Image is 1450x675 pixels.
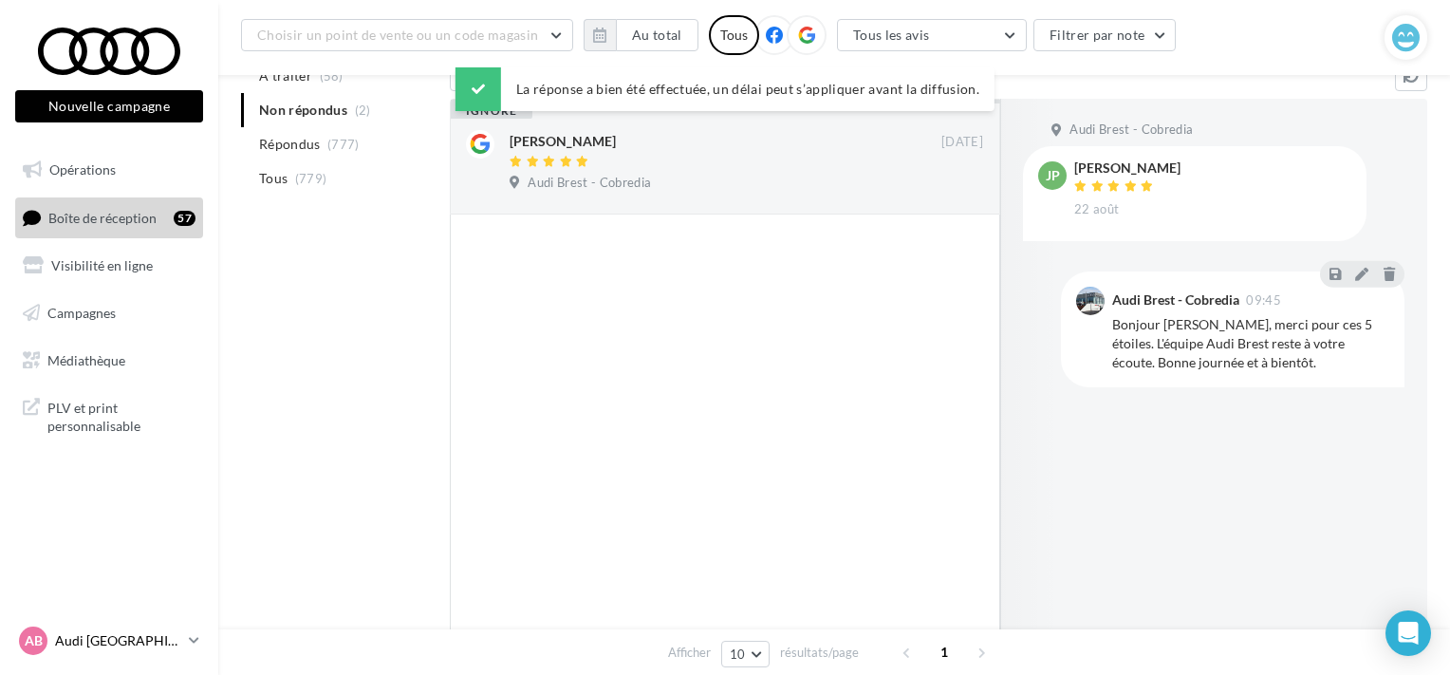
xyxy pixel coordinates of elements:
[1385,610,1431,656] div: Open Intercom Messenger
[295,171,327,186] span: (779)
[327,137,360,152] span: (777)
[1112,293,1239,307] div: Audi Brest - Cobredia
[51,257,153,273] span: Visibilité en ligne
[47,395,195,436] span: PLV et print personnalisable
[55,631,181,650] p: Audi [GEOGRAPHIC_DATA]
[11,341,207,381] a: Médiathèque
[780,644,859,662] span: résultats/page
[1074,201,1119,218] span: 22 août
[320,68,344,84] span: (58)
[259,66,312,85] span: A traiter
[11,387,207,443] a: PLV et print personnalisable
[1074,161,1180,175] div: [PERSON_NAME]
[11,293,207,333] a: Campagnes
[1069,122,1193,139] span: Audi Brest - Cobredia
[584,19,698,51] button: Au total
[11,197,207,238] a: Boîte de réception57
[450,59,640,91] button: Tous les avis
[1246,294,1281,307] span: 09:45
[451,103,532,119] div: ignoré
[837,19,1027,51] button: Tous les avis
[455,67,995,111] div: La réponse a bien été effectuée, un délai peut s’appliquer avant la diffusion.
[668,644,711,662] span: Afficher
[11,150,207,190] a: Opérations
[929,637,959,667] span: 1
[616,19,698,51] button: Au total
[1112,315,1389,372] div: Bonjour [PERSON_NAME], merci pour ces 5 étoiles. L'équipe Audi Brest reste à votre écoute. Bonne ...
[730,647,746,662] span: 10
[941,134,983,151] span: [DATE]
[241,19,573,51] button: Choisir un point de vente ou un code magasin
[257,27,538,43] span: Choisir un point de vente ou un code magasin
[259,135,321,154] span: Répondus
[25,631,43,650] span: AB
[15,90,203,122] button: Nouvelle campagne
[11,246,207,286] a: Visibilité en ligne
[49,161,116,178] span: Opérations
[15,623,203,659] a: AB Audi [GEOGRAPHIC_DATA]
[721,641,770,667] button: 10
[1033,19,1177,51] button: Filtrer par note
[853,27,930,43] span: Tous les avis
[709,15,759,55] div: Tous
[510,132,616,151] div: [PERSON_NAME]
[47,305,116,321] span: Campagnes
[259,169,288,188] span: Tous
[528,175,651,192] span: Audi Brest - Cobredia
[47,351,125,367] span: Médiathèque
[1046,166,1060,185] span: JP
[174,211,195,226] div: 57
[48,209,157,225] span: Boîte de réception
